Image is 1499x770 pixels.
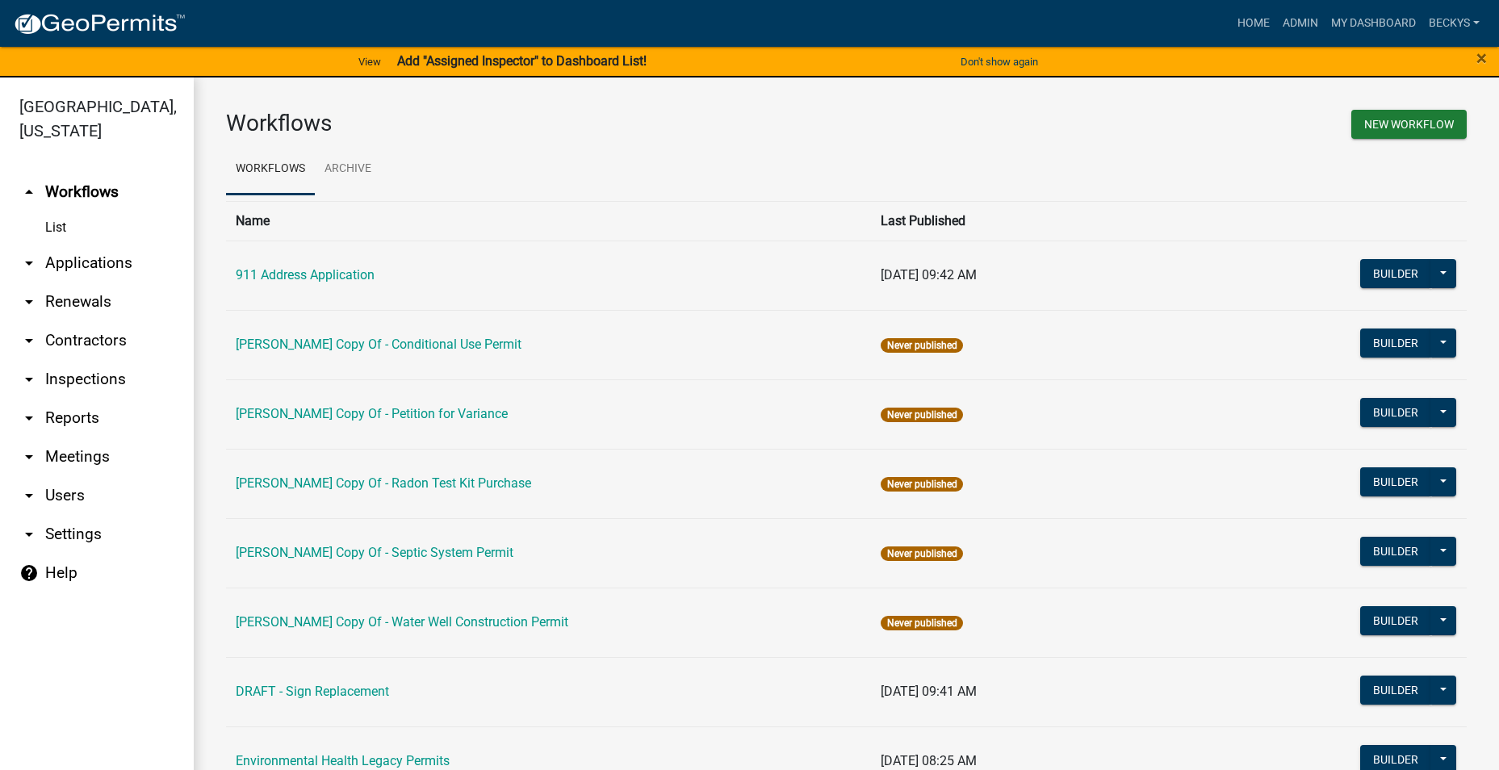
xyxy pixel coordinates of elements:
button: Close [1476,48,1487,68]
a: [PERSON_NAME] Copy Of - Petition for Variance [236,406,508,421]
a: [PERSON_NAME] Copy Of - Water Well Construction Permit [236,614,568,630]
button: Builder [1360,398,1431,427]
i: help [19,563,39,583]
button: Don't show again [954,48,1045,75]
th: Name [226,201,871,241]
i: arrow_drop_down [19,370,39,389]
a: Archive [315,144,381,195]
a: Environmental Health Legacy Permits [236,753,450,768]
a: View [352,48,387,75]
i: arrow_drop_down [19,331,39,350]
span: [DATE] 08:25 AM [881,753,977,768]
th: Last Published [871,201,1252,241]
a: Home [1231,8,1276,39]
a: My Dashboard [1325,8,1422,39]
a: [PERSON_NAME] Copy Of - Radon Test Kit Purchase [236,475,531,491]
span: [DATE] 09:42 AM [881,267,977,282]
a: 911 Address Application [236,267,375,282]
i: arrow_drop_down [19,408,39,428]
i: arrow_drop_down [19,253,39,273]
span: × [1476,47,1487,69]
a: [PERSON_NAME] Copy Of - Septic System Permit [236,545,513,560]
span: Never published [881,477,962,492]
i: arrow_drop_down [19,447,39,467]
span: Never published [881,408,962,422]
button: Builder [1360,467,1431,496]
span: Never published [881,616,962,630]
button: Builder [1360,537,1431,566]
i: arrow_drop_down [19,525,39,544]
i: arrow_drop_up [19,182,39,202]
span: Never published [881,338,962,353]
i: arrow_drop_down [19,486,39,505]
a: [PERSON_NAME] Copy Of - Conditional Use Permit [236,337,521,352]
a: Admin [1276,8,1325,39]
button: Builder [1360,676,1431,705]
a: DRAFT - Sign Replacement [236,684,389,699]
a: beckys [1422,8,1486,39]
span: Never published [881,546,962,561]
i: arrow_drop_down [19,292,39,312]
button: Builder [1360,329,1431,358]
a: Workflows [226,144,315,195]
span: [DATE] 09:41 AM [881,684,977,699]
button: New Workflow [1351,110,1467,139]
button: Builder [1360,606,1431,635]
h3: Workflows [226,110,835,137]
strong: Add "Assigned Inspector" to Dashboard List! [397,53,647,69]
button: Builder [1360,259,1431,288]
